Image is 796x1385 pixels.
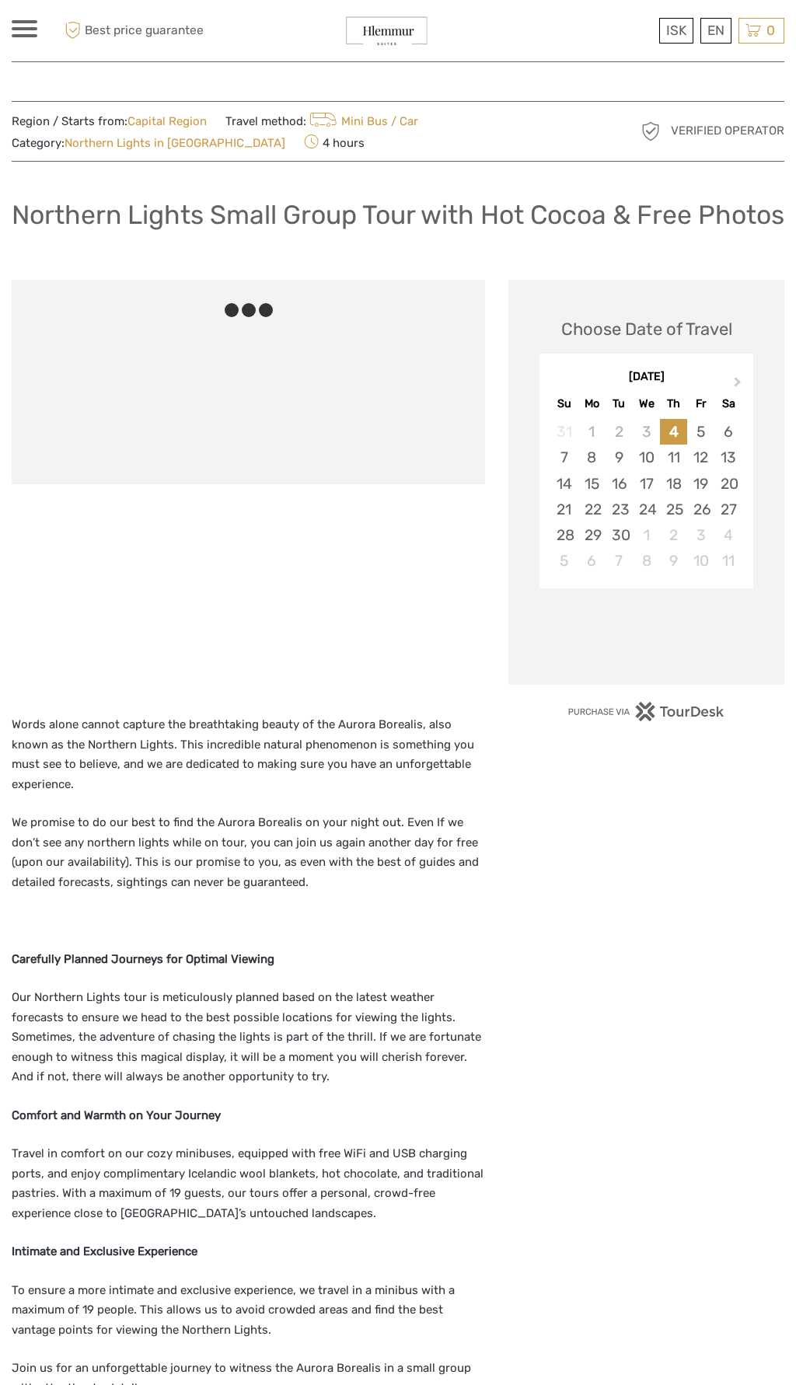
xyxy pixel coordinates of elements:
div: Choose Friday, October 3rd, 2025 [687,522,714,548]
span: 0 [764,23,777,38]
div: We [633,393,660,414]
div: Choose Tuesday, September 16th, 2025 [606,471,633,497]
div: Choose Wednesday, September 10th, 2025 [633,445,660,470]
div: Choose Monday, September 8th, 2025 [578,445,606,470]
button: Next Month [727,373,752,398]
span: Best price guarantee [61,18,205,44]
span: Region / Starts from: [12,113,207,130]
a: Mini Bus / Car [306,114,418,128]
img: PurchaseViaTourDesk.png [567,702,725,721]
div: Choose Friday, September 5th, 2025 [687,419,714,445]
div: Choose Monday, September 29th, 2025 [578,522,606,548]
div: Not available Wednesday, September 3rd, 2025 [633,419,660,445]
div: Choose Saturday, September 6th, 2025 [714,419,742,445]
div: Choose Wednesday, October 1st, 2025 [633,522,660,548]
div: Choose Friday, October 10th, 2025 [687,548,714,574]
span: ISK [666,23,686,38]
img: verified_operator_grey_128.png [638,119,663,144]
div: Choose Monday, September 15th, 2025 [578,471,606,497]
div: Choose Wednesday, September 24th, 2025 [633,497,660,522]
a: Capital Region [127,114,207,128]
div: Choose Thursday, September 25th, 2025 [660,497,687,522]
p: Words alone cannot capture the breathtaking beauty of the Aurora Borealis, also known as the Nort... [12,715,485,794]
div: Loading... [641,628,651,638]
div: Choose Thursday, September 4th, 2025 [660,419,687,445]
div: Choose Saturday, October 4th, 2025 [714,522,742,548]
span: Category: [12,135,285,152]
p: Our Northern Lights tour is meticulously planned based on the latest weather forecasts to ensure ... [12,988,485,1087]
h1: Northern Lights Small Group Tour with Hot Cocoa & Free Photos [12,199,784,231]
strong: Intimate and Exclusive Experience [12,1244,197,1258]
div: Fr [687,393,714,414]
div: Su [550,393,578,414]
div: Choose Thursday, September 18th, 2025 [660,471,687,497]
div: Choose Thursday, September 11th, 2025 [660,445,687,470]
div: Choose Tuesday, September 23rd, 2025 [606,497,633,522]
div: Choose Sunday, September 7th, 2025 [550,445,578,470]
span: 4 hours [304,131,365,153]
div: Choose Tuesday, September 30th, 2025 [606,522,633,548]
div: Choose Saturday, October 11th, 2025 [714,548,742,574]
div: Choose Monday, October 6th, 2025 [578,548,606,574]
div: Th [660,393,687,414]
div: Choose Wednesday, September 17th, 2025 [633,471,660,497]
p: To ensure a more intimate and exclusive experience, we travel in a minibus with a maximum of 19 p... [12,1281,485,1341]
div: Choose Friday, September 19th, 2025 [687,471,714,497]
div: Choose Tuesday, October 7th, 2025 [606,548,633,574]
div: Choose Wednesday, October 8th, 2025 [633,548,660,574]
div: Choose Sunday, September 21st, 2025 [550,497,578,522]
div: month 2025-09 [544,419,748,574]
div: Choose Saturday, September 13th, 2025 [714,445,742,470]
div: Choose Thursday, October 9th, 2025 [660,548,687,574]
span: Verified Operator [671,123,784,139]
div: Not available Monday, September 1st, 2025 [578,419,606,445]
div: Choose Sunday, October 5th, 2025 [550,548,578,574]
p: We promise to do our best to find the Aurora Borealis on your night out. Even If we don’t see any... [12,813,485,892]
div: EN [700,18,731,44]
div: Choose Thursday, October 2nd, 2025 [660,522,687,548]
div: Choose Tuesday, September 9th, 2025 [606,445,633,470]
div: Mo [578,393,606,414]
div: Not available Tuesday, September 2nd, 2025 [606,419,633,445]
div: Sa [714,393,742,414]
div: Choose Sunday, September 28th, 2025 [550,522,578,548]
img: General Info: [341,12,432,50]
div: Choose Friday, September 26th, 2025 [687,497,714,522]
a: Northern Lights in [GEOGRAPHIC_DATA] [65,136,285,150]
div: Choose Saturday, September 27th, 2025 [714,497,742,522]
div: Choose Saturday, September 20th, 2025 [714,471,742,497]
strong: Carefully Planned Journeys for Optimal Viewing [12,952,274,966]
div: Choose Date of Travel [561,317,732,341]
div: [DATE] [539,369,753,385]
div: Choose Monday, September 22nd, 2025 [578,497,606,522]
div: Choose Friday, September 12th, 2025 [687,445,714,470]
div: Tu [606,393,633,414]
span: Travel method: [225,110,418,131]
div: Choose Sunday, September 14th, 2025 [550,471,578,497]
strong: Comfort and Warmth on Your Journey [12,1108,221,1122]
div: Not available Sunday, August 31st, 2025 [550,419,578,445]
p: Travel in comfort on our cozy minibuses, equipped with free WiFi and USB charging ports, and enjo... [12,1144,485,1223]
